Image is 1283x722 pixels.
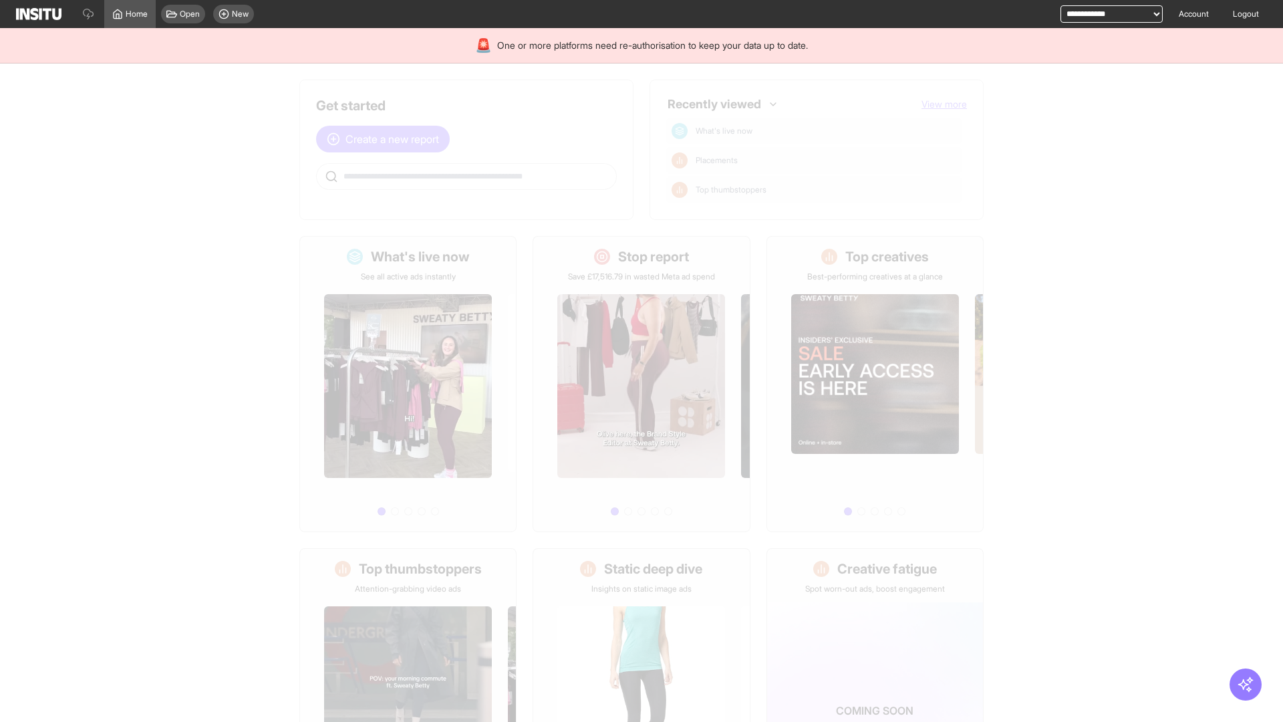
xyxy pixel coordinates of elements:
span: Open [180,9,200,19]
div: 🚨 [475,36,492,55]
img: Logo [16,8,61,20]
span: Home [126,9,148,19]
span: New [232,9,249,19]
span: One or more platforms need re-authorisation to keep your data up to date. [497,39,808,52]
